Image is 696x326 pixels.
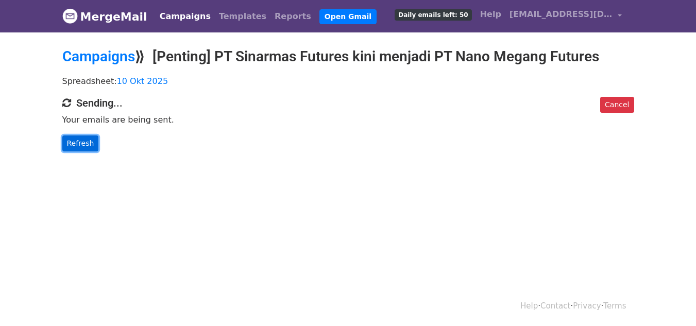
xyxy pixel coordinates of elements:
[117,76,168,86] a: 10 Okt 2025
[573,301,601,311] a: Privacy
[62,97,634,109] h4: Sending...
[644,277,696,326] iframe: Chat Widget
[156,6,215,27] a: Campaigns
[62,8,78,24] img: MergeMail logo
[62,114,634,125] p: Your emails are being sent.
[62,48,634,65] h2: ⟫ [Penting] PT Sinarmas Futures kini menjadi PT Nano Megang Futures
[476,4,505,25] a: Help
[391,4,476,25] a: Daily emails left: 50
[215,6,270,27] a: Templates
[505,4,626,28] a: [EMAIL_ADDRESS][DOMAIN_NAME]
[603,301,626,311] a: Terms
[600,97,634,113] a: Cancel
[62,6,147,27] a: MergeMail
[270,6,315,27] a: Reports
[395,9,471,21] span: Daily emails left: 50
[62,48,135,65] a: Campaigns
[319,9,377,24] a: Open Gmail
[540,301,570,311] a: Contact
[62,135,99,151] a: Refresh
[520,301,538,311] a: Help
[62,76,634,87] p: Spreadsheet:
[510,8,613,21] span: [EMAIL_ADDRESS][DOMAIN_NAME]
